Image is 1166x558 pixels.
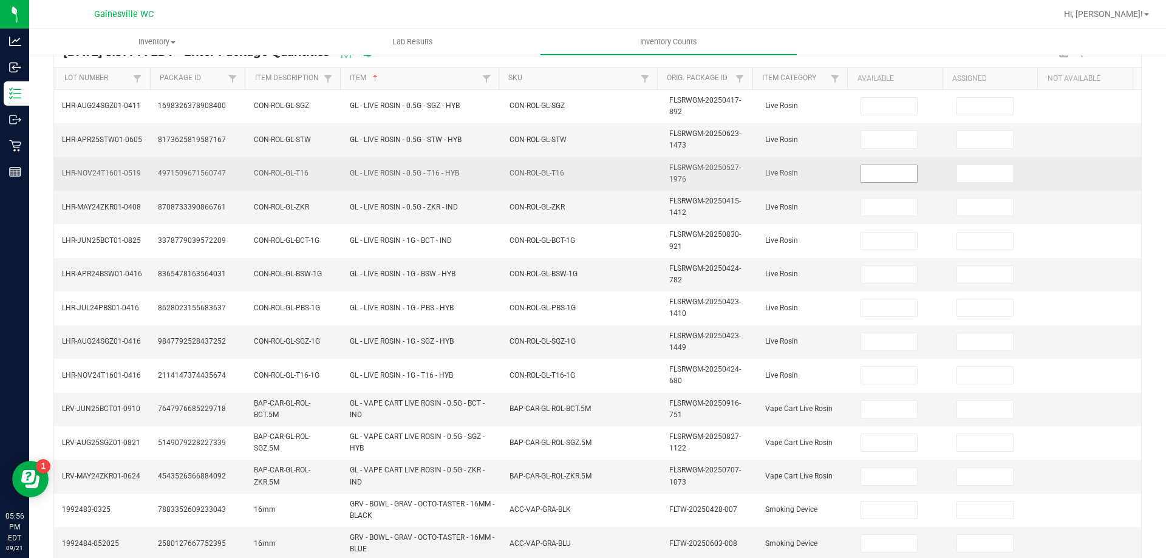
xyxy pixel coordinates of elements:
a: Filter [130,71,145,86]
span: Live Rosin [765,371,798,379]
span: GL - LIVE ROSIN - 0.5G - ZKR - IND [350,203,458,211]
span: FLSRWGM-20250424-680 [669,365,741,385]
span: 8365478163564031 [158,270,226,278]
span: LRV-MAY24ZKR01-0624 [62,472,140,480]
span: 3378779039572209 [158,236,226,245]
a: Orig. Package IdSortable [667,73,732,83]
span: GL - LIVE ROSIN - 0.5G - T16 - HYB [350,169,459,177]
span: BAP-CAR-GL-ROL-BCT.5M [254,399,310,419]
span: 5149079228227339 [158,438,226,447]
inline-svg: Retail [9,140,21,152]
span: CON-ROL-GL-BSW-1G [254,270,322,278]
span: FLSRWGM-20250423-1449 [669,332,741,352]
span: GL - LIVE ROSIN - 0.5G - STW - HYB [350,135,462,144]
span: LHR-APR25STW01-0605 [62,135,142,144]
span: LHR-NOV24T1601-0519 [62,169,141,177]
span: GL - LIVE ROSIN - 1G - BCT - IND [350,236,452,245]
span: Live Rosin [765,337,798,345]
span: 7883352609233043 [158,505,226,514]
span: FLSRWGM-20250527-1976 [669,163,741,183]
span: 4971509671560747 [158,169,226,177]
span: 8173625819587167 [158,135,226,144]
span: LHR-JUL24PBS01-0416 [62,304,139,312]
span: FLSRWGM-20250623-1473 [669,129,741,149]
span: FLSRWGM-20250707-1073 [669,466,741,486]
span: GL - VAPE CART LIVE ROSIN - 0.5G - BCT - IND [350,399,485,419]
span: CON-ROL-GL-PBS-1G [510,304,576,312]
span: Smoking Device [765,539,817,548]
span: GL - VAPE CART LIVE ROSIN - 0.5G - SGZ - HYB [350,432,485,452]
span: FLSRWGM-20250916-751 [669,399,741,419]
span: Lab Results [376,36,449,47]
span: Live Rosin [765,169,798,177]
span: CON-ROL-GL-ZKR [254,203,309,211]
span: ACC-VAP-GRA-BLK [510,505,571,514]
span: Live Rosin [765,135,798,144]
a: ItemSortable [350,73,479,83]
span: FLSRWGM-20250415-1412 [669,197,741,217]
span: Live Rosin [765,203,798,211]
a: Inventory [29,29,285,55]
span: Vape Cart Live Rosin [765,438,833,447]
span: FLSRWGM-20250830-921 [669,230,741,250]
span: GL - LIVE ROSIN - 1G - PBS - HYB [350,304,454,312]
span: LHR-APR24BSW01-0416 [62,270,142,278]
span: 7647976685229718 [158,404,226,413]
span: 4543526566884092 [158,472,226,480]
a: SKUSortable [508,73,637,83]
span: CON-ROL-GL-ZKR [510,203,565,211]
a: Lab Results [285,29,540,55]
span: 16mm [254,505,276,514]
span: FLSRWGM-20250417-892 [669,96,741,116]
iframe: Resource center unread badge [36,459,50,474]
p: 05:56 PM EDT [5,511,24,543]
inline-svg: Analytics [9,35,21,47]
span: Live Rosin [765,236,798,245]
span: LHR-JUN25BCT01-0825 [62,236,141,245]
inline-svg: Reports [9,166,21,178]
span: LHR-AUG24SGZ01-0416 [62,337,141,345]
span: 16mm [254,539,276,548]
span: CON-ROL-GL-T16 [510,169,564,177]
a: Inventory Counts [540,29,796,55]
th: Assigned [943,68,1038,90]
span: Live Rosin [765,304,798,312]
inline-svg: Outbound [9,114,21,126]
span: BAP-CAR-GL-ROL-SGZ.5M [254,432,310,452]
span: CON-ROL-GL-T16 [254,169,309,177]
span: Vape Cart Live Rosin [765,404,833,413]
a: Lot NumberSortable [64,73,130,83]
th: Available [847,68,943,90]
span: GL - LIVE ROSIN - 1G - T16 - HYB [350,371,453,379]
span: CON-ROL-GL-T16-1G [510,371,575,379]
span: Locked [491,47,519,56]
span: Non-Cannabis [429,47,483,56]
span: 1992483-0325 [62,505,111,514]
span: 9847792528437252 [158,337,226,345]
span: CON-ROL-GL-SGZ [254,101,309,110]
span: BAP-CAR-GL-ROL-ZKR.5M [254,466,310,486]
th: Not Available [1037,68,1133,90]
inline-svg: Inbound [9,61,21,73]
span: CON-ROL-GL-BCT-1G [254,236,319,245]
span: FLSRWGM-20250827-1122 [669,432,741,452]
span: CON-ROL-GL-BCT-1G [510,236,575,245]
iframe: Resource center [12,461,49,497]
a: Filter [828,71,842,86]
a: Filter [321,71,335,86]
span: BAP-CAR-GL-ROL-SGZ.5M [510,438,592,447]
span: 8628023155683637 [158,304,226,312]
span: LRV-AUG25SGZ01-0821 [62,438,140,447]
span: CON-ROL-GL-BSW-1G [510,270,578,278]
span: 1698326378908400 [158,101,226,110]
span: Live Rosin [765,270,798,278]
span: FLSRWGM-20250423-1410 [669,298,741,318]
span: LHR-NOV24T1601-0416 [62,371,141,379]
span: CON-ROL-GL-SGZ-1G [510,337,576,345]
span: FLTW-20250428-007 [669,505,737,514]
span: 8708733390866761 [158,203,226,211]
span: FLSRWGM-20250424-782 [669,264,741,284]
span: GL - LIVE ROSIN - 0.5G - SGZ - HYB [350,101,460,110]
span: Sortable [370,73,380,83]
